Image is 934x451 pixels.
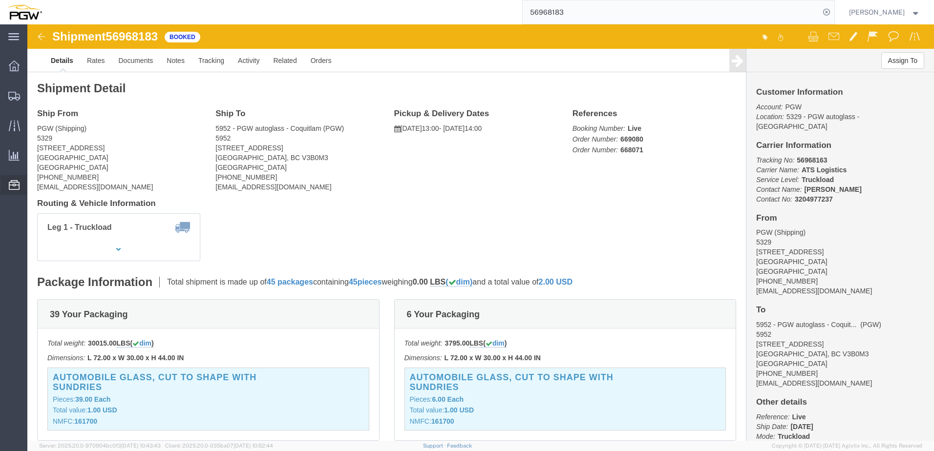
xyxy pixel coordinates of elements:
iframe: FS Legacy Container [27,24,934,441]
span: Christopher Martin [849,7,905,18]
span: Client: 2025.20.0-035ba07 [165,443,273,449]
span: [DATE] 10:52:44 [233,443,273,449]
span: Copyright © [DATE]-[DATE] Agistix Inc., All Rights Reserved [772,442,922,450]
input: Search for shipment number, reference number [523,0,820,24]
a: Support [423,443,447,449]
span: Server: 2025.20.0-970904bc0f3 [39,443,161,449]
a: Feedback [447,443,472,449]
img: logo [7,5,42,20]
span: [DATE] 10:43:43 [121,443,161,449]
button: [PERSON_NAME] [849,6,921,18]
